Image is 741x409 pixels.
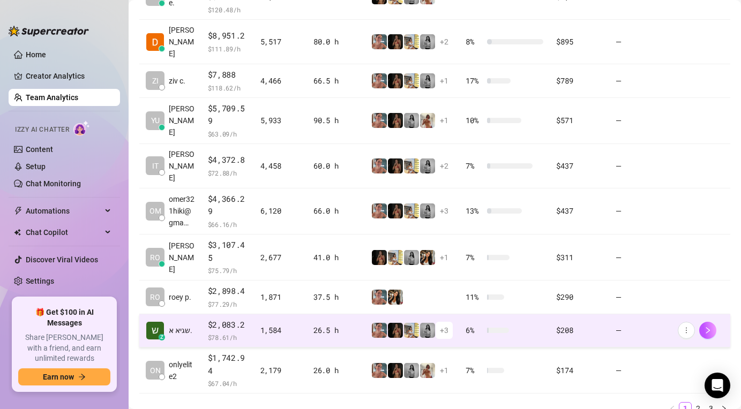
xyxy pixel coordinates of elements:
div: $290 [556,291,602,303]
span: $4,372.8 [208,154,248,166]
div: Open Intercom Messenger [705,373,730,398]
span: 7 % [466,365,483,376]
button: Earn nowarrow-right [18,368,110,385]
a: Content [26,145,53,154]
img: YL [372,73,387,88]
div: 4,458 [260,160,301,172]
span: $8,951.2 [208,29,248,42]
a: Home [26,50,46,59]
img: D [388,113,403,128]
span: IT [152,160,159,172]
a: Discover Viral Videos [26,255,98,264]
img: D [388,158,403,173]
img: YL [372,323,387,338]
span: OM [149,205,161,217]
span: more [683,327,690,334]
span: ZI [152,75,159,87]
div: z [159,334,165,340]
span: 6 % [466,324,483,336]
img: D [372,250,387,265]
span: + 3 [440,205,448,217]
span: ON [150,365,161,376]
span: [PERSON_NAME] [169,148,195,184]
div: $437 [556,205,602,217]
span: 10 % [466,115,483,126]
span: 17 % [466,75,483,87]
span: + 1 [440,365,448,376]
span: onlyelite2 [169,359,195,382]
span: $ 67.04 /h [208,378,248,389]
img: AD [420,250,435,265]
td: — [609,20,671,64]
td: — [609,98,671,144]
div: 5,517 [260,36,301,48]
div: $571 [556,115,602,126]
span: $5,709.59 [208,102,248,127]
span: $ 118.62 /h [208,82,248,93]
span: $ 72.88 /h [208,168,248,178]
img: AI Chatter [73,120,90,136]
img: Prinssesa4u [404,34,419,49]
img: Chat Copilot [14,229,21,236]
div: 66.0 h [313,205,358,217]
div: 60.0 h [313,160,358,172]
span: Automations [26,202,102,219]
img: AD [388,290,403,305]
span: [PERSON_NAME] [169,103,195,138]
span: $ 75.79 /h [208,265,248,276]
span: Izzy AI Chatter [15,125,69,135]
img: YL [372,363,387,378]
span: + 1 [440,252,448,263]
img: A [404,113,419,128]
span: [PERSON_NAME] [169,240,195,275]
img: שגיא אשר [146,322,164,339]
img: Green [420,363,435,378]
img: A [404,363,419,378]
span: RO [150,291,160,303]
span: $7,888 [208,69,248,81]
span: 8 % [466,36,483,48]
div: $895 [556,36,602,48]
span: $ 63.09 /h [208,128,248,139]
div: 90.5 h [313,115,358,126]
img: Prinssesa4u [404,158,419,173]
td: — [609,347,671,393]
div: 26.0 h [313,365,358,376]
img: Prinssesa4u [388,250,403,265]
span: 🎁 Get $100 in AI Messages [18,307,110,328]
div: $437 [556,160,602,172]
td: — [609,144,671,188]
span: ziv c. [169,75,185,87]
span: $ 66.16 /h [208,219,248,230]
img: YL [372,203,387,218]
img: A [420,158,435,173]
div: $311 [556,252,602,263]
div: 37.5 h [313,291,358,303]
img: Prinssesa4u [404,323,419,338]
div: 2,677 [260,252,301,263]
img: YL [372,290,387,305]
span: [PERSON_NAME] [169,24,195,59]
span: arrow-right [78,373,86,381]
img: D [388,363,403,378]
img: A [420,34,435,49]
div: 26.5 h [313,324,358,336]
img: YL [372,158,387,173]
span: $3,107.45 [208,239,248,264]
td: — [609,234,671,281]
div: $789 [556,75,602,87]
div: $174 [556,365,602,376]
img: D [388,34,403,49]
div: 5,933 [260,115,301,126]
a: Creator Analytics [26,67,111,85]
span: omer321hiki@gma… [169,193,195,229]
span: 7 % [466,160,483,172]
a: Setup [26,162,46,171]
div: 1,584 [260,324,301,336]
td: — [609,64,671,98]
div: 6,120 [260,205,301,217]
span: $ 78.61 /h [208,332,248,343]
span: YU [151,115,160,126]
img: D [388,203,403,218]
span: $2,083.2 [208,319,248,331]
